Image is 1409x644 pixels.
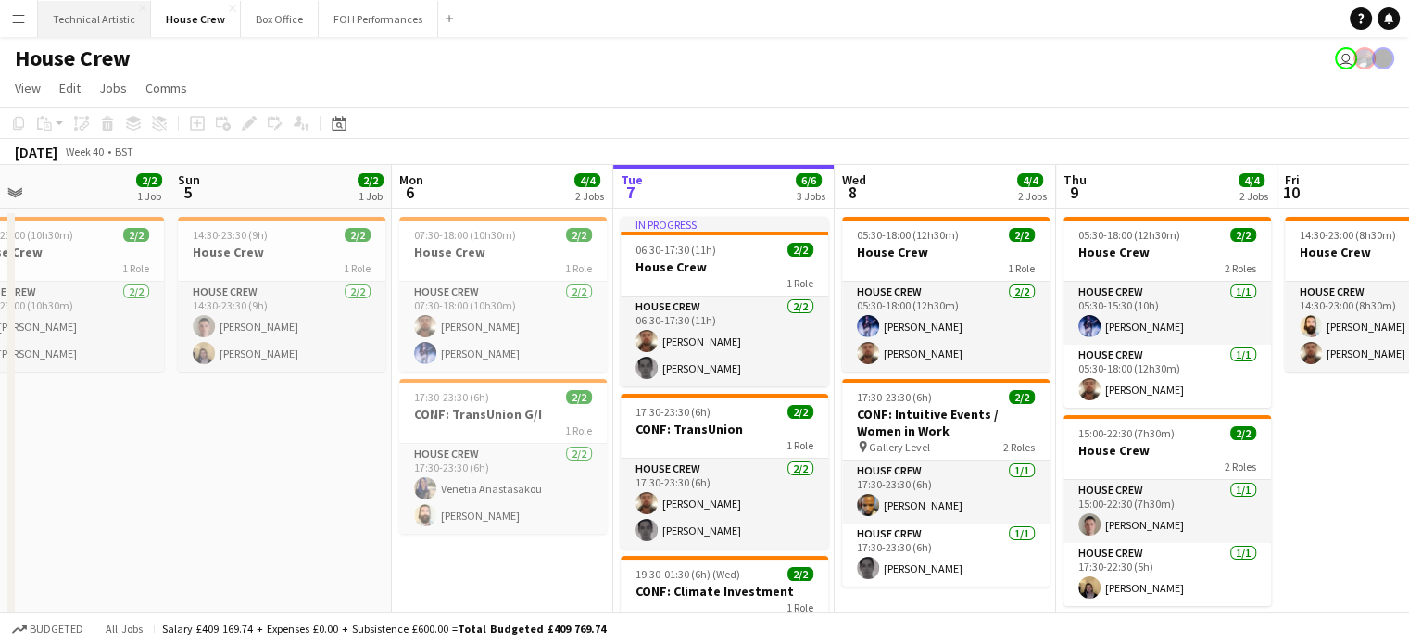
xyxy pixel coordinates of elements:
[7,76,48,100] a: View
[52,76,88,100] a: Edit
[1063,415,1271,606] app-job-card: 15:00-22:30 (7h30m)2/2House Crew2 RolesHouse Crew1/115:00-22:30 (7h30m)[PERSON_NAME]House Crew1/1...
[178,282,385,372] app-card-role: House Crew2/214:30-23:30 (9h)[PERSON_NAME][PERSON_NAME]
[842,244,1050,260] h3: House Crew
[621,297,828,386] app-card-role: House Crew2/206:30-17:30 (11h)[PERSON_NAME][PERSON_NAME]
[575,189,604,203] div: 2 Jobs
[787,567,813,581] span: 2/2
[99,80,127,96] span: Jobs
[621,259,828,275] h3: House Crew
[621,459,828,549] app-card-role: House Crew2/217:30-23:30 (6h)[PERSON_NAME][PERSON_NAME]
[122,261,149,275] span: 1 Role
[621,217,828,232] div: In progress
[1063,442,1271,459] h3: House Crew
[621,217,828,386] app-job-card: In progress06:30-17:30 (11h)2/2House Crew1 RoleHouse Crew2/206:30-17:30 (11h)[PERSON_NAME][PERSON...
[1225,261,1256,275] span: 2 Roles
[61,145,107,158] span: Week 40
[1078,228,1180,242] span: 05:30-18:00 (12h30m)
[842,524,1050,587] app-card-role: House Crew1/117:30-23:30 (6h)[PERSON_NAME]
[621,421,828,437] h3: CONF: TransUnion
[1003,440,1035,454] span: 2 Roles
[842,282,1050,372] app-card-role: House Crew2/205:30-18:00 (12h30m)[PERSON_NAME][PERSON_NAME]
[1063,543,1271,606] app-card-role: House Crew1/117:30-22:30 (5h)[PERSON_NAME]
[566,228,592,242] span: 2/2
[618,182,643,203] span: 7
[38,1,151,37] button: Technical Artistic
[1009,390,1035,404] span: 2/2
[345,228,371,242] span: 2/2
[842,171,866,188] span: Wed
[786,276,813,290] span: 1 Role
[787,405,813,419] span: 2/2
[635,243,716,257] span: 06:30-17:30 (11h)
[1353,47,1376,69] app-user-avatar: Zubair PERM Dhalla
[1061,182,1087,203] span: 9
[1008,261,1035,275] span: 1 Role
[842,379,1050,587] app-job-card: 17:30-23:30 (6h)2/2CONF: Intuitive Events / Women in Work Gallery Level2 RolesHouse Crew1/117:30-...
[162,622,606,636] div: Salary £409 169.74 + Expenses £0.00 + Subsistence £600.00 =
[396,182,423,203] span: 6
[1230,228,1256,242] span: 2/2
[857,390,932,404] span: 17:30-23:30 (6h)
[1063,480,1271,543] app-card-role: House Crew1/115:00-22:30 (7h30m)[PERSON_NAME]
[30,623,83,636] span: Budgeted
[797,189,825,203] div: 3 Jobs
[786,600,813,614] span: 1 Role
[621,583,828,600] h3: CONF: Climate Investment
[842,461,1050,524] app-card-role: House Crew1/117:30-23:30 (6h)[PERSON_NAME]
[137,189,161,203] div: 1 Job
[574,173,600,187] span: 4/4
[1335,47,1357,69] app-user-avatar: Liveforce Admin
[399,282,607,372] app-card-role: House Crew2/207:30-18:00 (10h30m)[PERSON_NAME][PERSON_NAME]
[359,189,383,203] div: 1 Job
[842,217,1050,372] app-job-card: 05:30-18:00 (12h30m)2/2House Crew1 RoleHouse Crew2/205:30-18:00 (12h30m)[PERSON_NAME][PERSON_NAME]
[178,217,385,372] app-job-card: 14:30-23:30 (9h)2/2House Crew1 RoleHouse Crew2/214:30-23:30 (9h)[PERSON_NAME][PERSON_NAME]
[1017,173,1043,187] span: 4/4
[123,228,149,242] span: 2/2
[193,228,268,242] span: 14:30-23:30 (9h)
[1239,189,1268,203] div: 2 Jobs
[414,228,516,242] span: 07:30-18:00 (10h30m)
[458,622,606,636] span: Total Budgeted £409 769.74
[1239,173,1264,187] span: 4/4
[358,173,384,187] span: 2/2
[399,244,607,260] h3: House Crew
[1230,426,1256,440] span: 2/2
[1300,228,1396,242] span: 14:30-23:00 (8h30m)
[1063,171,1087,188] span: Thu
[9,619,86,639] button: Budgeted
[1372,47,1394,69] app-user-avatar: Gabrielle Barr
[1063,244,1271,260] h3: House Crew
[635,567,740,581] span: 19:30-01:30 (6h) (Wed)
[1009,228,1035,242] span: 2/2
[1282,182,1300,203] span: 10
[15,80,41,96] span: View
[565,423,592,437] span: 1 Role
[15,143,57,161] div: [DATE]
[102,622,146,636] span: All jobs
[15,44,131,72] h1: House Crew
[178,171,200,188] span: Sun
[399,217,607,372] app-job-card: 07:30-18:00 (10h30m)2/2House Crew1 RoleHouse Crew2/207:30-18:00 (10h30m)[PERSON_NAME][PERSON_NAME]
[115,145,133,158] div: BST
[565,261,592,275] span: 1 Role
[566,390,592,404] span: 2/2
[857,228,959,242] span: 05:30-18:00 (12h30m)
[399,171,423,188] span: Mon
[138,76,195,100] a: Comms
[621,171,643,188] span: Tue
[178,244,385,260] h3: House Crew
[1063,217,1271,408] app-job-card: 05:30-18:00 (12h30m)2/2House Crew2 RolesHouse Crew1/105:30-15:30 (10h)[PERSON_NAME]House Crew1/10...
[1225,460,1256,474] span: 2 Roles
[796,173,822,187] span: 6/6
[786,438,813,452] span: 1 Role
[399,379,607,534] div: 17:30-23:30 (6h)2/2CONF: TransUnion G/I1 RoleHouse Crew2/217:30-23:30 (6h)Venetia Anastasakou[PER...
[621,394,828,549] app-job-card: 17:30-23:30 (6h)2/2CONF: TransUnion1 RoleHouse Crew2/217:30-23:30 (6h)[PERSON_NAME][PERSON_NAME]
[175,182,200,203] span: 5
[319,1,438,37] button: FOH Performances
